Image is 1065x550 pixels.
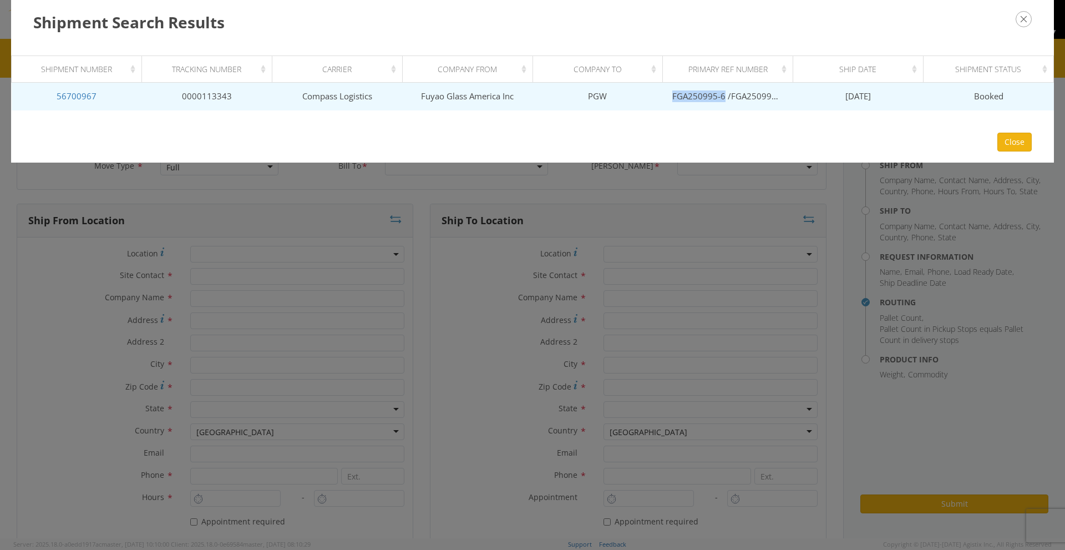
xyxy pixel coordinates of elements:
[402,83,532,110] td: Fuyao Glass America Inc
[997,133,1032,152] button: Close
[934,64,1050,75] div: Shipment Status
[673,64,789,75] div: Primary Ref Number
[845,90,871,102] span: [DATE]
[33,11,1032,33] h3: Shipment Search Results
[282,64,398,75] div: Carrier
[272,83,402,110] td: Compass Logistics
[412,64,529,75] div: Company From
[151,64,268,75] div: Tracking Number
[141,83,272,110] td: 0000113343
[542,64,659,75] div: Company To
[974,90,1003,102] span: Booked
[532,83,663,110] td: PGW
[803,64,920,75] div: Ship Date
[663,83,793,110] td: FGA250995-6 /FGA250996-4 /FGA251021-4
[57,90,97,102] a: 56700967
[22,64,138,75] div: Shipment Number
